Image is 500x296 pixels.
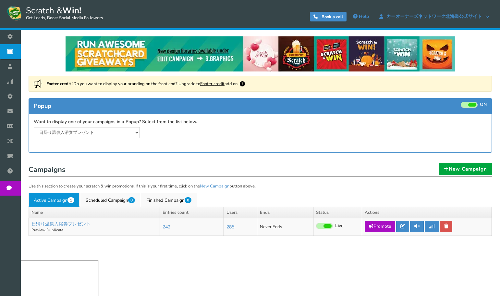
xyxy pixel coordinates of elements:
[46,81,73,87] strong: Footer credit !
[160,207,224,218] th: Entries count
[46,227,63,233] a: Duplicate
[31,227,45,233] a: Preview
[31,227,157,233] p: |
[480,102,487,108] span: ON
[322,14,343,20] span: Book a call
[359,13,369,19] span: Help
[23,5,103,21] span: Scratch &
[26,16,103,21] small: Get Leads, Boost Social Media Followers
[66,36,455,71] img: festival-poster-2020.webp
[29,193,79,207] a: Active Campaign
[362,207,492,218] th: Actions
[439,163,492,175] a: New Campaign
[34,102,51,110] span: Popup
[141,193,197,207] a: Finished Campaign
[200,81,225,87] a: Footer credit
[62,5,81,16] strong: Win!
[257,218,313,236] td: Never Ends
[365,221,395,232] a: Promote
[128,197,135,203] span: 0
[29,207,160,218] th: Name
[6,5,23,21] img: Scratch and Win
[226,224,234,230] a: 285
[335,223,344,229] span: Live
[310,12,347,21] a: Book a call
[383,14,485,19] span: カーオーナーズネットワーク北海道公式サイト
[185,197,191,203] span: 0
[29,183,492,190] p: Use this section to create your scratch & win promotions. If this is your first time, click on th...
[257,207,313,218] th: Ends
[224,207,257,218] th: Users
[29,164,492,177] h1: Campaigns
[31,221,91,227] a: 日帰り温泉入浴券プレゼント
[67,197,74,203] span: 1
[29,76,492,92] div: Do you want to display your branding on the front end? Upgrade to add on.
[34,119,197,125] label: Want to display one of your campaigns in a Popup? Select from the list below.
[6,5,103,21] a: Scratch &Win! Get Leads, Boost Social Media Followers
[200,183,229,189] a: New Campaign
[350,11,372,22] a: Help
[163,224,170,230] a: 242
[313,207,362,218] th: Status
[80,193,140,207] a: Scheduled Campaign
